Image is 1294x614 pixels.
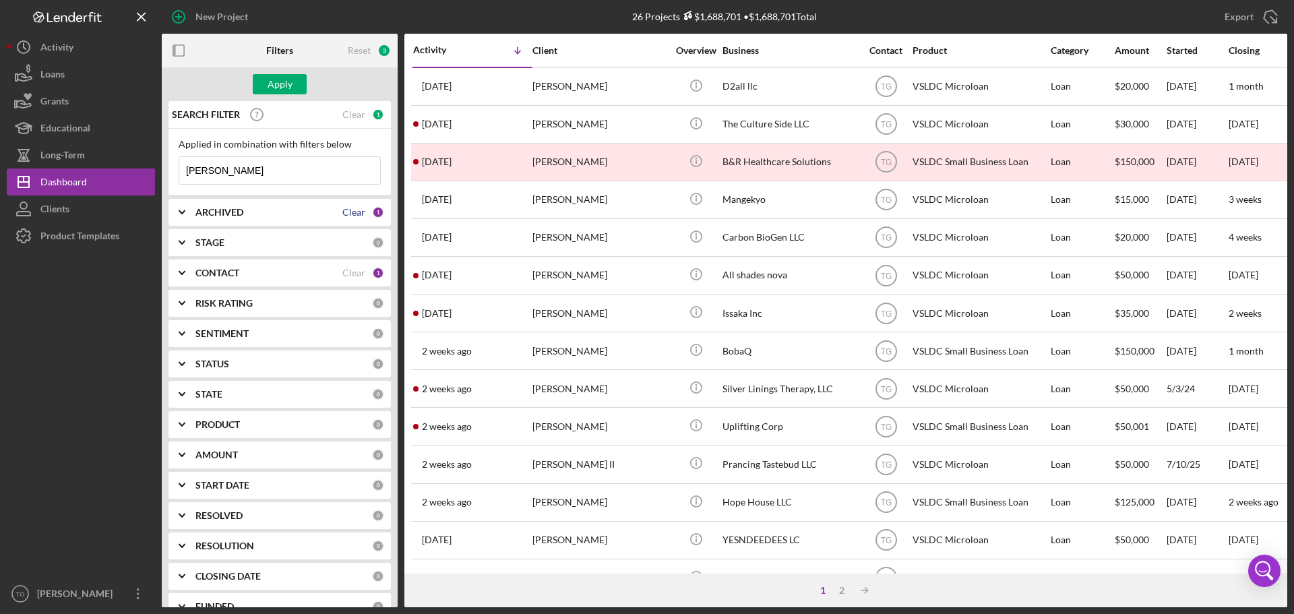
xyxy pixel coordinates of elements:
[422,270,452,280] time: 2025-09-15 15:25
[195,3,248,30] div: New Project
[7,142,155,168] button: Long-Term
[372,540,384,552] div: 0
[372,237,384,249] div: 0
[1115,45,1165,56] div: Amount
[532,485,667,520] div: [PERSON_NAME]
[1051,408,1113,444] div: Loan
[880,195,892,205] text: TG
[722,522,857,558] div: YESNDEEDEES LC
[532,45,667,56] div: Client
[7,115,155,142] button: Educational
[680,11,741,22] div: $1,688,701
[342,207,365,218] div: Clear
[1167,45,1227,56] div: Started
[1115,118,1149,129] span: $30,000
[1051,69,1113,104] div: Loan
[266,45,293,56] b: Filters
[1229,231,1262,243] time: 4 weeks
[1167,182,1227,218] div: [DATE]
[195,207,243,218] b: ARCHIVED
[532,182,667,218] div: [PERSON_NAME]
[1115,345,1154,357] span: $150,000
[880,574,892,583] text: TG
[348,45,371,56] div: Reset
[880,536,892,545] text: TG
[372,267,384,279] div: 1
[1167,220,1227,255] div: [DATE]
[880,120,892,129] text: TG
[1229,383,1258,394] time: [DATE]
[40,142,85,172] div: Long-Term
[880,271,892,280] text: TG
[1051,144,1113,180] div: Loan
[1167,371,1227,406] div: 5/3/24
[422,459,472,470] time: 2025-09-10 02:48
[195,510,243,521] b: RESOLVED
[1051,182,1113,218] div: Loan
[913,522,1047,558] div: VSLDC Microloan
[1229,496,1278,508] time: 2 weeks ago
[7,88,155,115] button: Grants
[1167,333,1227,369] div: [DATE]
[1167,295,1227,331] div: [DATE]
[1115,421,1149,432] span: $50,001
[422,308,452,319] time: 2025-09-15 14:45
[532,333,667,369] div: [PERSON_NAME]
[913,333,1047,369] div: VSLDC Small Business Loan
[372,601,384,613] div: 0
[195,389,222,400] b: STATE
[913,45,1047,56] div: Product
[7,580,155,607] button: TG[PERSON_NAME]
[422,421,472,432] time: 2025-09-10 19:07
[1115,496,1154,508] span: $125,000
[722,106,857,142] div: The Culture Side LLC
[722,182,857,218] div: Mangekyo
[1051,560,1113,596] div: Loan
[195,298,253,309] b: RISK RATING
[195,268,239,278] b: CONTACT
[372,109,384,121] div: 1
[422,156,452,167] time: 2025-09-16 22:48
[179,139,381,150] div: Applied in combination with filters below
[195,419,240,430] b: PRODUCT
[372,297,384,309] div: 0
[1051,45,1113,56] div: Category
[632,11,817,22] div: 26 Projects • $1,688,701 Total
[195,480,249,491] b: START DATE
[422,572,452,583] time: 2025-08-25 17:43
[162,3,261,30] button: New Project
[342,109,365,120] div: Clear
[1115,572,1149,583] span: $20,000
[195,450,238,460] b: AMOUNT
[880,384,892,394] text: TG
[722,485,857,520] div: Hope House LLC
[1115,269,1149,280] span: $50,000
[372,510,384,522] div: 0
[1229,193,1262,205] time: 3 weeks
[377,44,391,57] div: 3
[422,194,452,205] time: 2025-09-16 19:22
[372,328,384,340] div: 0
[1211,3,1287,30] button: Export
[1248,555,1281,587] div: Open Intercom Messenger
[1115,80,1149,92] span: $20,000
[1229,307,1262,319] time: 2 weeks
[913,485,1047,520] div: VSLDC Small Business Loan
[1051,257,1113,293] div: Loan
[913,106,1047,142] div: VSLDC Microloan
[671,45,721,56] div: Overview
[1229,345,1264,357] time: 1 month
[1051,220,1113,255] div: Loan
[913,408,1047,444] div: VSLDC Small Business Loan
[913,220,1047,255] div: VSLDC Microloan
[372,419,384,431] div: 0
[880,422,892,431] text: TG
[372,206,384,218] div: 1
[1167,485,1227,520] div: [DATE]
[422,81,452,92] time: 2025-09-22 19:10
[722,408,857,444] div: Uplifting Corp
[1167,144,1227,180] div: [DATE]
[195,237,224,248] b: STAGE
[40,34,73,64] div: Activity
